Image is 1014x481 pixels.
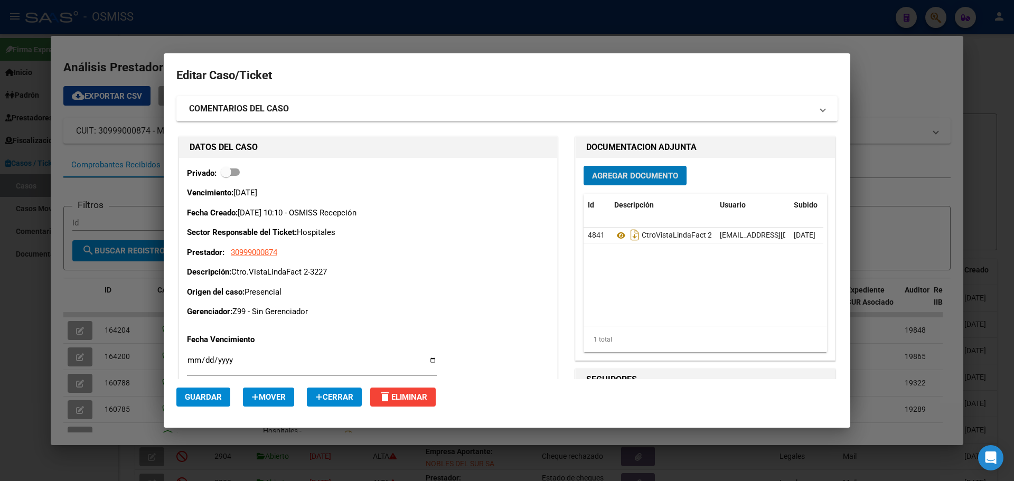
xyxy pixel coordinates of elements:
p: Presencial [187,286,549,298]
strong: Fecha Creado: [187,208,238,218]
button: Mover [243,388,294,407]
span: CtroVistaLindaFact 2-3227 [642,231,731,240]
mat-icon: delete [379,390,391,403]
span: Guardar [185,392,222,402]
span: Descripción [614,201,654,209]
span: Usuario [720,201,746,209]
p: Hospitales [187,227,549,239]
button: Guardar [176,388,230,407]
p: Fecha Vencimiento [187,334,296,346]
h1: DOCUMENTACION ADJUNTA [586,141,824,154]
datatable-header-cell: Descripción [610,194,716,216]
datatable-header-cell: Id [584,194,610,216]
span: Agregar Documento [592,171,678,181]
button: Cerrar [307,388,362,407]
span: [EMAIL_ADDRESS][DOMAIN_NAME] - Recepción OSMISS [720,231,904,239]
span: 30999000874 [231,248,277,257]
strong: COMENTARIOS DEL CASO [189,102,289,115]
span: Mover [251,392,286,402]
mat-expansion-panel-header: COMENTARIOS DEL CASO [176,96,838,121]
button: Eliminar [370,388,436,407]
span: [DATE] [794,231,815,239]
span: Cerrar [315,392,353,402]
h2: Editar Caso/Ticket [176,65,838,86]
span: Eliminar [379,392,427,402]
span: Id [588,201,594,209]
strong: Prestador: [187,248,224,257]
span: Subido [794,201,818,209]
div: 1 total [584,326,827,353]
strong: Origen del caso: [187,287,245,297]
div: Open Intercom Messenger [978,445,1003,470]
div: 4841 [588,229,606,241]
i: Descargar documento [628,227,642,243]
datatable-header-cell: Usuario [716,194,790,216]
strong: Sector Responsable del Ticket: [187,228,297,237]
strong: Privado: [187,168,217,178]
p: Z99 - Sin Gerenciador [187,306,549,318]
p: [DATE] [187,187,549,199]
button: Agregar Documento [584,166,687,185]
datatable-header-cell: Subido [790,194,842,216]
strong: Vencimiento: [187,188,233,197]
strong: Descripción: [187,267,231,277]
strong: Gerenciador: [187,307,232,316]
strong: DATOS DEL CASO [190,142,258,152]
h1: SEGUIDORES [586,373,824,386]
p: Ctro.VistaLindaFact 2-3227 [187,266,549,278]
p: [DATE] 10:10 - OSMISS Recepción [187,207,549,219]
